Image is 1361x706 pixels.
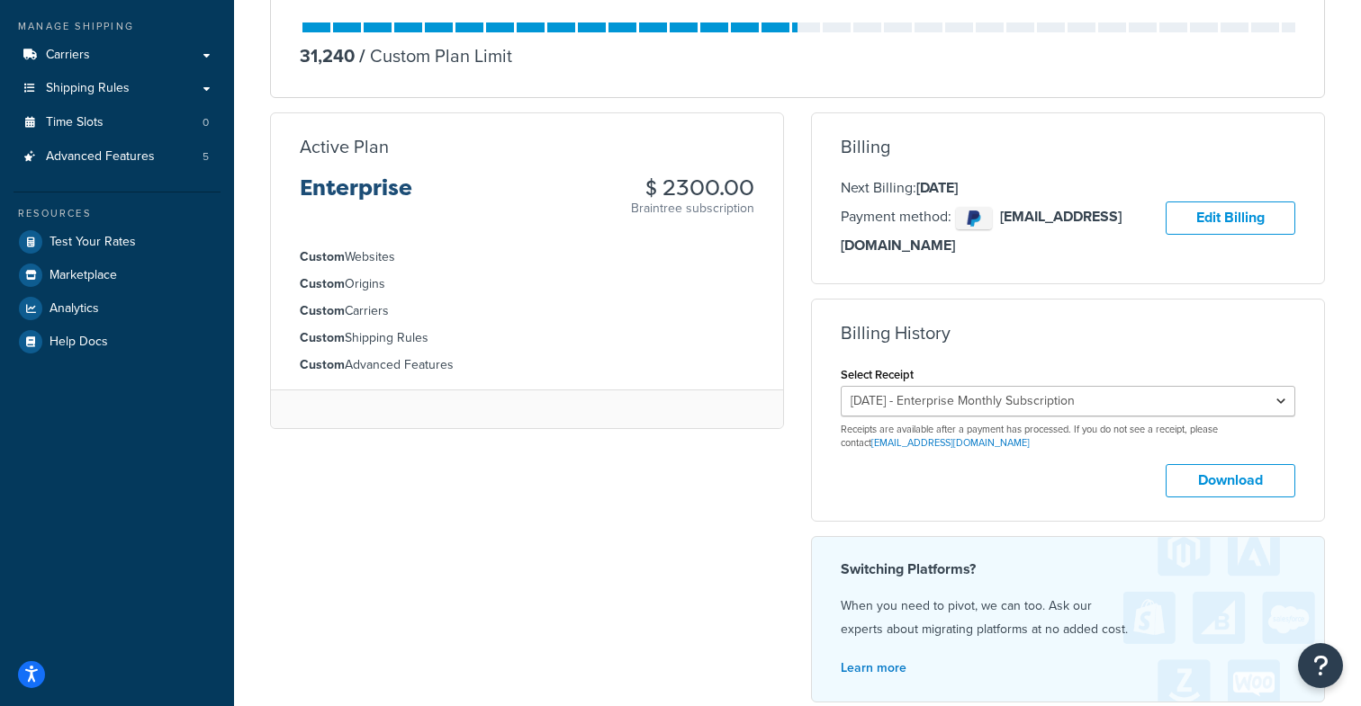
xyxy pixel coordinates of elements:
a: Edit Billing [1166,201,1295,235]
li: Carriers [300,301,754,321]
strong: Custom [300,247,345,266]
span: 0 [203,115,209,130]
div: Manage Shipping [14,19,221,34]
li: Advanced Features [300,355,754,375]
h4: Switching Platforms? [841,559,1295,580]
a: [EMAIL_ADDRESS][DOMAIN_NAME] [871,435,1030,450]
li: Origins [300,274,754,294]
div: Resources [14,206,221,221]
strong: Custom [300,355,345,374]
li: Websites [300,247,754,267]
a: Time Slots 0 [14,106,221,139]
a: Marketplace [14,259,221,291]
li: Advanced Features [14,140,221,174]
span: Help Docs [50,335,108,350]
h3: Active Plan [300,137,389,156]
a: Carriers [14,39,221,72]
label: Select Receipt [841,368,914,381]
strong: Custom [300,301,345,320]
button: Open Resource Center [1298,643,1343,688]
p: Next Billing: [841,176,1166,200]
a: Test Your Rates [14,226,221,258]
h3: Billing [841,137,890,156]
p: Receipts are available after a payment has processed. If you do not see a receipt, please contact [841,423,1295,451]
img: paypal-3deb45888e772a587c573a7884ac07e92f4cafcd24220d1590ef6c972d7d2309.png [956,207,992,229]
li: Time Slots [14,106,221,139]
span: Shipping Rules [46,81,130,96]
p: Payment method: [841,202,1166,257]
span: 5 [203,149,209,165]
p: When you need to pivot, we can too. Ask our experts about migrating platforms at no added cost. [841,594,1295,641]
span: Test Your Rates [50,235,136,250]
p: Braintree subscription [631,200,754,218]
p: Custom Plan Limit [355,43,512,68]
span: / [359,42,365,69]
span: Marketplace [50,268,117,283]
p: 31,240 [300,43,355,68]
a: Analytics [14,292,221,325]
span: Time Slots [46,115,104,130]
a: Learn more [841,658,906,677]
h3: $ 2300.00 [631,176,754,200]
a: Advanced Features 5 [14,140,221,174]
button: Download [1166,464,1295,497]
h3: Enterprise [300,176,412,214]
a: Help Docs [14,326,221,358]
strong: [DATE] [916,177,958,198]
span: Analytics [50,301,99,317]
span: Advanced Features [46,149,155,165]
li: Shipping Rules [300,328,754,348]
strong: Custom [300,274,345,293]
span: Carriers [46,48,90,63]
strong: Custom [300,328,345,347]
h3: Billing History [841,323,951,343]
a: Shipping Rules [14,72,221,105]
